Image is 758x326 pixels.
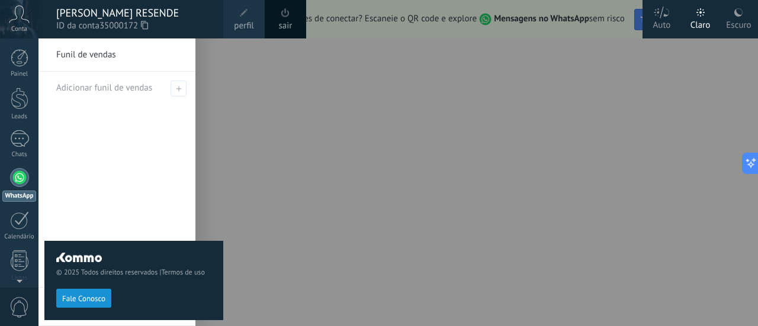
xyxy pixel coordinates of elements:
div: Chats [2,151,37,159]
div: Painel [2,70,37,78]
div: Claro [690,8,711,38]
a: Fale Conosco [56,293,111,302]
div: Leads [2,113,37,121]
span: perfil [234,20,253,33]
div: [PERSON_NAME] RESENDE [56,7,211,20]
span: Fale Conosco [62,295,105,303]
div: Calendário [2,233,37,241]
span: Conta [11,25,27,33]
div: WhatsApp [2,191,36,202]
button: Fale Conosco [56,289,111,308]
div: Escuro [726,8,751,38]
span: 35000172 [99,20,148,33]
div: Auto [653,8,671,38]
span: © 2025 Todos direitos reservados | [56,268,211,277]
a: sair [279,20,293,33]
span: ID da conta [56,20,211,33]
a: Termos de uso [161,268,204,277]
a: Todos os leads [38,288,195,326]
